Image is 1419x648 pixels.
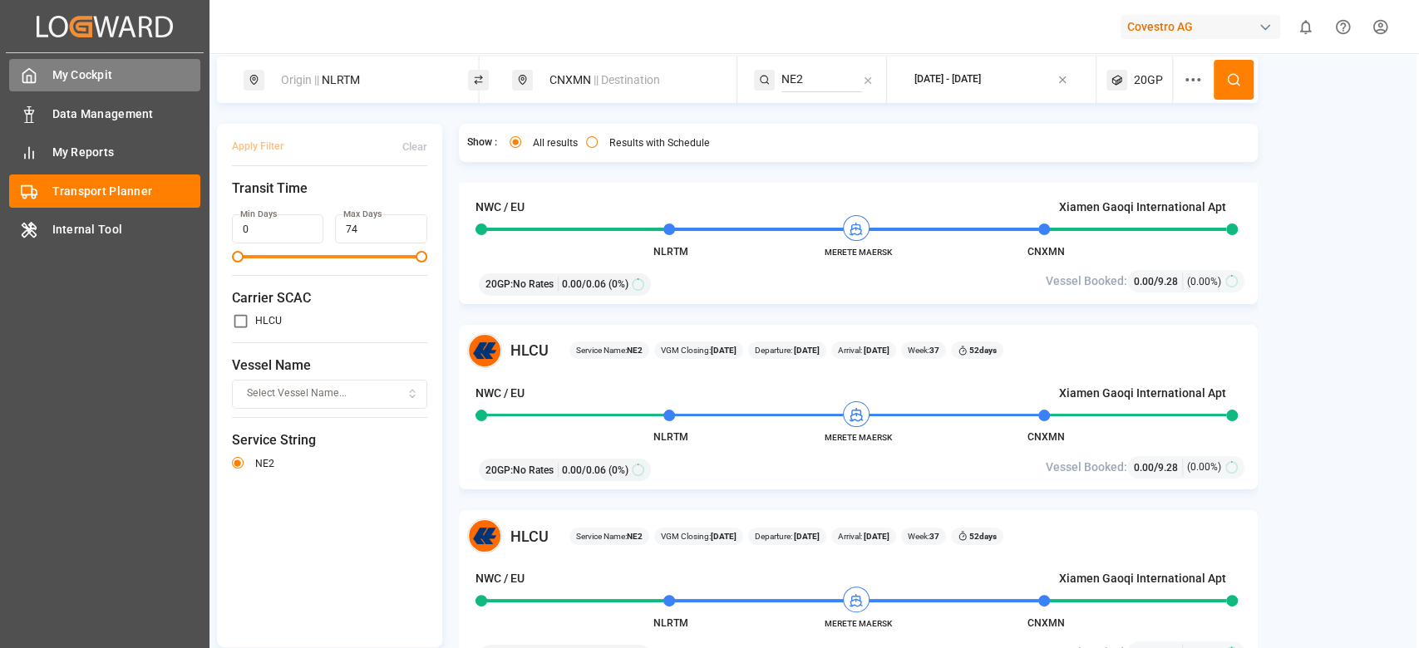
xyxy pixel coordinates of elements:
[812,431,904,444] span: MERETE MAERSK
[608,277,628,292] span: (0%)
[755,530,820,542] span: Departure:
[969,346,997,355] b: 52 days
[232,430,428,450] span: Service String
[862,532,889,541] b: [DATE]
[711,532,737,541] b: [DATE]
[608,463,628,478] span: (0%)
[52,106,201,123] span: Data Management
[1324,8,1362,46] button: Help Center
[402,140,427,155] div: Clear
[510,339,549,361] span: HLCU
[416,251,427,263] span: Maximum
[475,570,525,587] h4: NWC / EU
[247,386,347,401] span: Select Vessel Name...
[1059,199,1226,216] h4: Xiamen Gaoqi International Apt
[908,530,939,542] span: Week:
[513,463,554,478] span: No Rates
[1158,276,1178,287] span: 9.28
[1158,462,1178,474] span: 9.28
[838,530,889,542] span: Arrival:
[255,459,274,469] label: NE2
[9,59,200,91] a: My Cockpit
[1046,272,1127,290] span: Vessel Booked:
[711,346,737,355] b: [DATE]
[969,532,997,541] b: 52 days
[781,67,862,92] input: Search Service String
[510,525,549,547] span: HLCU
[232,356,428,376] span: Vessel Name
[9,97,200,130] a: Data Management
[627,346,643,355] b: NE2
[9,136,200,169] a: My Reports
[897,64,1086,96] button: [DATE] - [DATE]
[653,246,688,258] span: NLRTM
[232,179,428,199] span: Transit Time
[1027,246,1065,258] span: CNXMN
[1121,11,1287,42] button: Covestro AG
[9,174,200,207] a: Transport Planner
[609,138,710,148] label: Results with Schedule
[540,65,719,96] div: CNXMN
[562,277,606,292] span: 0.00 / 0.06
[1134,462,1154,474] span: 0.00
[1134,272,1183,290] div: /
[475,385,525,402] h4: NWC / EU
[1134,459,1183,476] div: /
[576,530,643,542] span: Service Name:
[914,72,981,87] div: [DATE] - [DATE]
[792,532,820,541] b: [DATE]
[9,214,200,246] a: Internal Tool
[576,344,643,356] span: Service Name:
[1287,8,1324,46] button: show 0 new notifications
[1187,459,1221,474] span: (0.00%)
[232,251,244,263] span: Minimum
[1027,617,1065,629] span: CNXMN
[1134,71,1163,89] span: 20GP
[52,66,201,84] span: My Cockpit
[812,246,904,258] span: MERETE MAERSK
[755,344,820,356] span: Departure:
[271,65,451,96] div: NLRTM
[1027,431,1065,443] span: CNXMN
[1187,274,1221,289] span: (0.00%)
[661,530,737,542] span: VGM Closing:
[562,463,606,478] span: 0.00 / 0.06
[255,316,282,326] label: HLCU
[232,288,428,308] span: Carrier SCAC
[1046,459,1127,476] span: Vessel Booked:
[1121,15,1280,39] div: Covestro AG
[908,344,939,356] span: Week:
[467,518,502,553] img: Carrier
[594,73,660,86] span: || Destination
[402,132,427,161] button: Clear
[52,183,201,200] span: Transport Planner
[1134,276,1154,287] span: 0.00
[792,346,820,355] b: [DATE]
[513,277,554,292] span: No Rates
[467,135,497,150] span: Show :
[661,344,737,356] span: VGM Closing:
[838,344,889,356] span: Arrival:
[653,617,688,629] span: NLRTM
[533,138,578,148] label: All results
[929,532,939,541] b: 37
[52,144,201,161] span: My Reports
[52,221,201,238] span: Internal Tool
[1059,385,1226,402] h4: Xiamen Gaoqi International Apt
[862,346,889,355] b: [DATE]
[812,617,904,630] span: MERETE MAERSK
[343,209,382,220] label: Max Days
[1059,570,1226,587] h4: Xiamen Gaoqi International Apt
[240,209,277,220] label: Min Days
[653,431,688,443] span: NLRTM
[627,532,643,541] b: NE2
[281,73,319,86] span: Origin ||
[467,333,502,368] img: Carrier
[485,277,513,292] span: 20GP :
[475,199,525,216] h4: NWC / EU
[929,346,939,355] b: 37
[485,463,513,478] span: 20GP :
